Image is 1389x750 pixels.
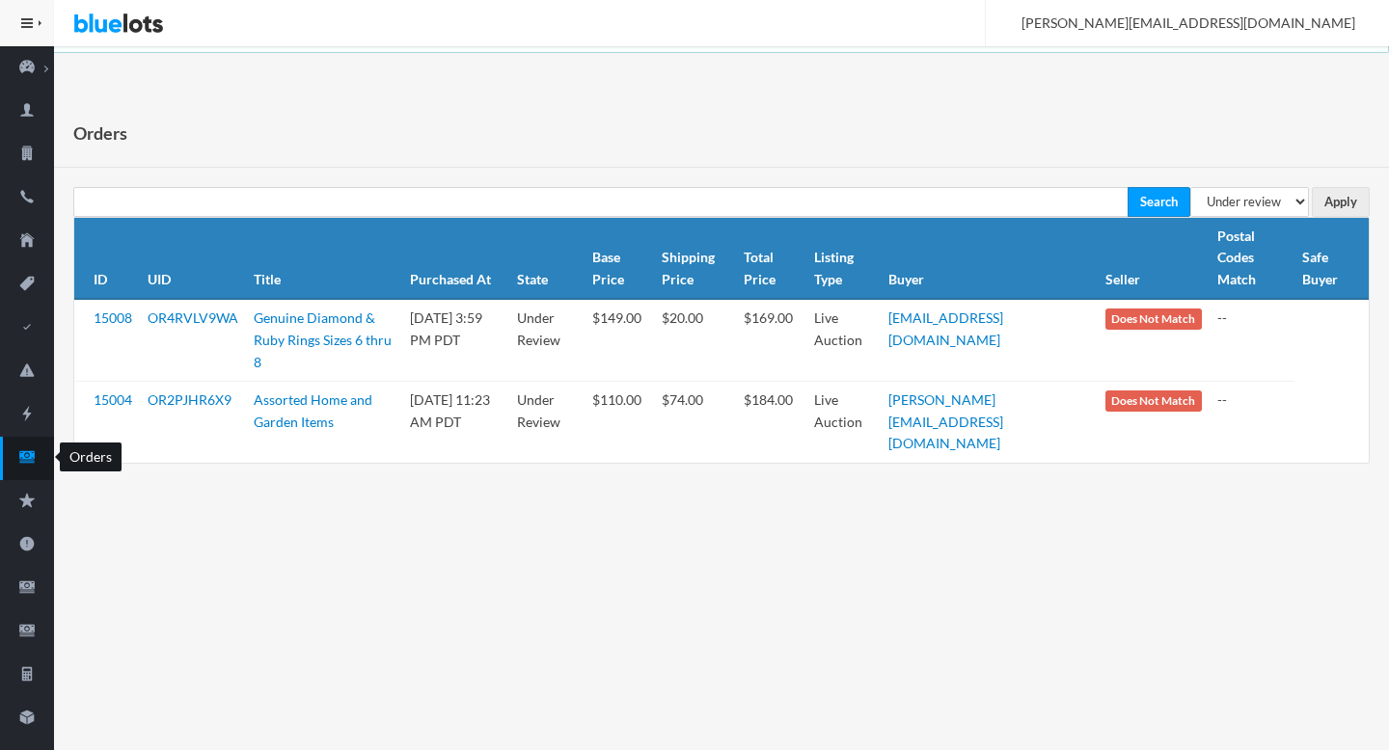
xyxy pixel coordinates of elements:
[402,218,509,300] th: Purchased At
[654,299,736,381] td: $20.00
[140,218,246,300] th: UID
[881,218,1097,300] th: Buyer
[254,391,372,430] a: Assorted Home and Garden Items
[94,391,132,408] a: 15004
[73,119,127,147] h1: Orders
[402,382,509,463] td: [DATE] 11:23 AM PDT
[806,218,881,300] th: Listing Type
[94,309,132,326] a: 15008
[148,391,231,408] a: OR2PJHR6X9
[1128,187,1190,217] input: Search
[509,218,584,300] th: State
[1105,390,1202,412] span: Does Not Match
[254,309,392,369] a: Genuine Diamond & Ruby Rings Sizes 6 thru 8
[1210,299,1295,381] td: --
[509,382,584,463] td: Under Review
[509,299,584,381] td: Under Review
[246,218,402,300] th: Title
[654,218,736,300] th: Shipping Price
[1210,218,1295,300] th: Postal Codes Match
[585,299,654,381] td: $149.00
[806,299,881,381] td: Live Auction
[888,309,1003,348] a: [EMAIL_ADDRESS][DOMAIN_NAME]
[888,391,1003,451] a: [PERSON_NAME][EMAIL_ADDRESS][DOMAIN_NAME]
[736,382,806,463] td: $184.00
[1312,187,1370,217] input: Apply
[585,218,654,300] th: Base Price
[736,218,806,300] th: Total Price
[736,299,806,381] td: $169.00
[148,309,238,326] a: OR4RVLV9WA
[654,382,736,463] td: $74.00
[1210,382,1295,463] td: --
[1000,14,1355,31] span: [PERSON_NAME][EMAIL_ADDRESS][DOMAIN_NAME]
[1098,218,1210,300] th: Seller
[60,442,122,471] div: Orders
[1105,308,1202,330] span: Does Not Match
[585,382,654,463] td: $110.00
[1294,218,1369,300] th: Safe Buyer
[806,382,881,463] td: Live Auction
[402,299,509,381] td: [DATE] 3:59 PM PDT
[74,218,140,300] th: ID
